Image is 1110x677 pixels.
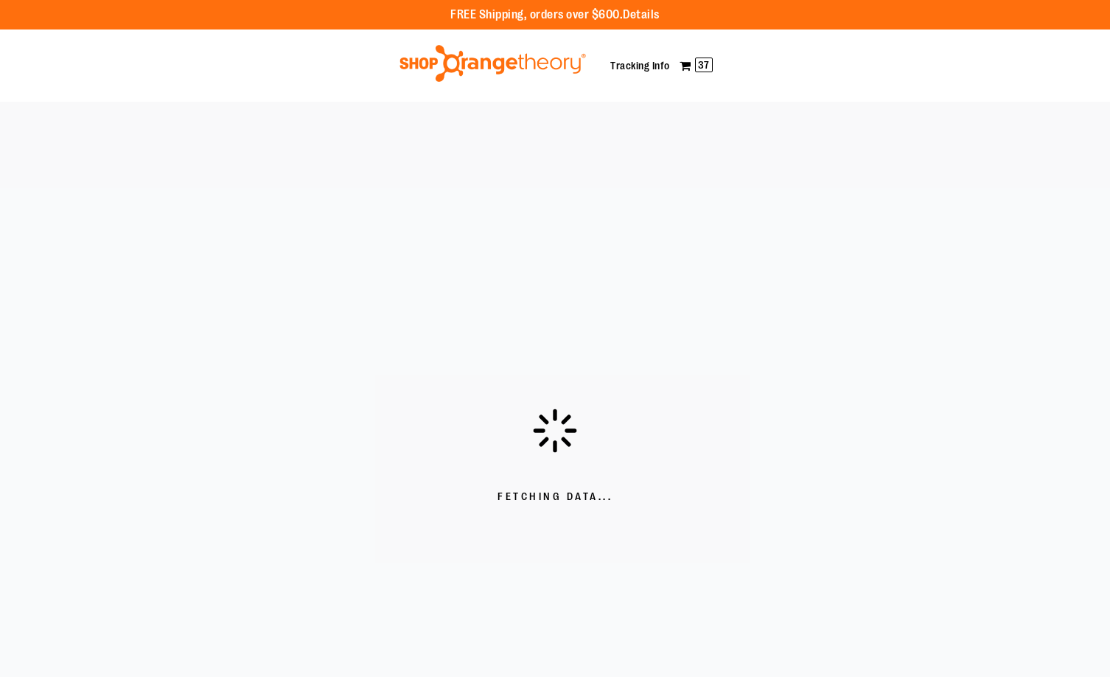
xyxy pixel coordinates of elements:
span: 37 [695,58,713,72]
p: FREE Shipping, orders over $600. [450,7,660,24]
a: Tracking Info [610,60,670,72]
a: Details [623,8,660,21]
img: Shop Orangetheory [397,45,588,82]
span: Fetching Data... [498,490,612,504]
